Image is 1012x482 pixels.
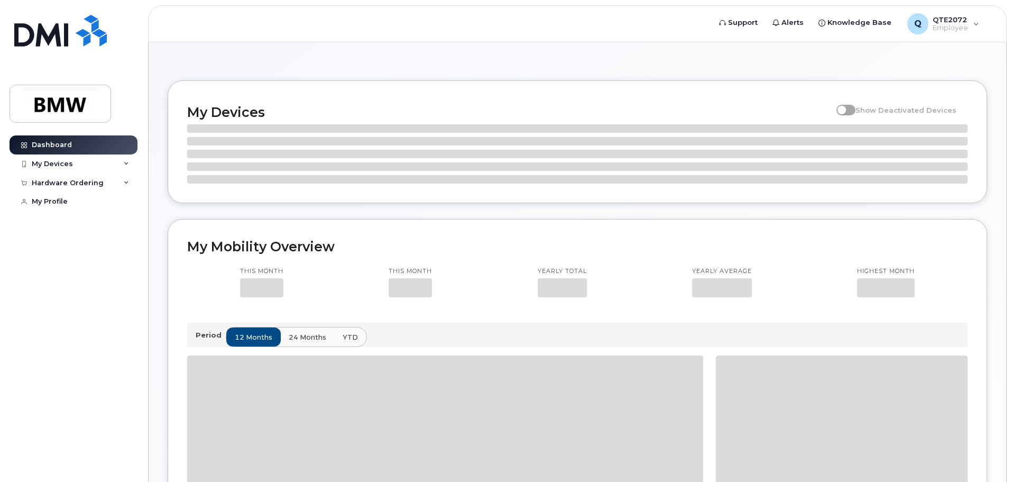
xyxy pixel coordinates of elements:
span: Show Deactivated Devices [855,106,956,114]
p: Yearly average [692,267,752,276]
p: Yearly total [538,267,587,276]
p: This month [240,267,283,276]
input: Show Deactivated Devices [836,100,845,108]
p: This month [389,267,432,276]
h2: My Devices [187,104,831,120]
p: Highest month [857,267,915,276]
h2: My Mobility Overview [187,239,968,254]
span: YTD [343,332,358,342]
span: 24 months [289,332,326,342]
p: Period [196,330,226,340]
